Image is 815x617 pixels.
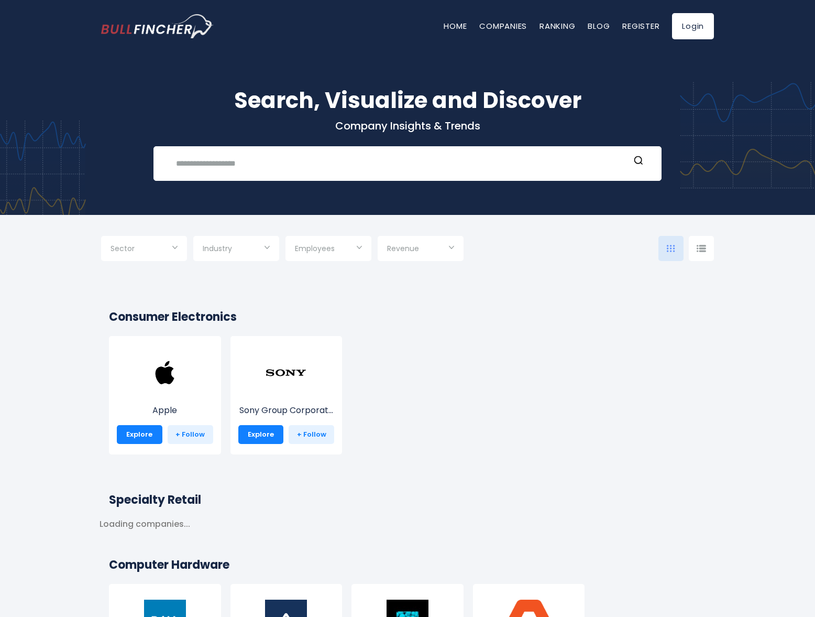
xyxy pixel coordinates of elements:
[100,519,190,530] div: Loading companies...
[444,20,467,31] a: Home
[117,404,213,417] p: Apple
[539,20,575,31] a: Ranking
[101,14,214,38] img: bullfincher logo
[697,245,706,252] img: icon-comp-list-view.svg
[622,20,659,31] a: Register
[101,119,714,133] p: Company Insights & Trends
[109,491,706,508] h2: Specialty Retail
[101,14,214,38] a: Go to homepage
[111,240,178,259] input: Selection
[109,556,706,573] h2: Computer Hardware
[295,240,362,259] input: Selection
[238,425,284,444] a: Explore
[117,425,162,444] a: Explore
[479,20,527,31] a: Companies
[289,425,334,444] a: + Follow
[672,13,714,39] a: Login
[295,244,335,253] span: Employees
[203,240,270,259] input: Selection
[117,371,213,417] a: Apple
[111,244,135,253] span: Sector
[667,245,675,252] img: icon-comp-grid.svg
[588,20,610,31] a: Blog
[101,84,714,117] h1: Search, Visualize and Discover
[387,244,419,253] span: Revenue
[238,404,335,417] p: Sony Group Corporation
[144,352,186,394] img: AAPL.png
[109,308,706,326] h2: Consumer Electronics
[387,240,454,259] input: Selection
[168,425,213,444] a: + Follow
[203,244,232,253] span: Industry
[265,352,307,394] img: SONY.png
[632,155,645,169] button: Search
[238,371,335,417] a: Sony Group Corporat...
